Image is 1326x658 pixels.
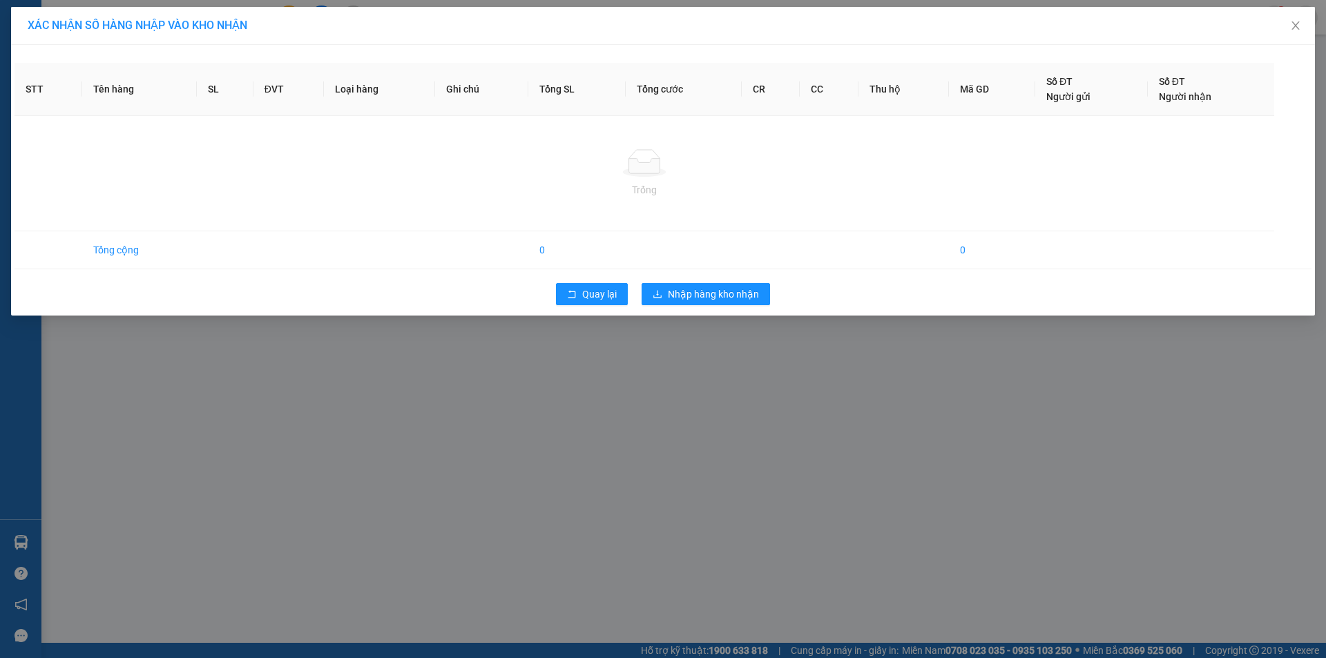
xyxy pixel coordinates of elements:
span: download [653,289,662,300]
th: ĐVT [253,63,324,116]
td: Tổng cộng [82,231,197,269]
td: 0 [949,231,1035,269]
button: rollbackQuay lại [556,283,628,305]
th: SL [197,63,253,116]
th: CC [800,63,858,116]
button: Close [1276,7,1315,46]
span: Số ĐT [1159,76,1185,87]
button: downloadNhập hàng kho nhận [642,283,770,305]
th: Loại hàng [324,63,435,116]
th: Tổng SL [528,63,626,116]
th: Tổng cước [626,63,742,116]
td: 0 [528,231,626,269]
th: Thu hộ [858,63,948,116]
span: XÁC NHẬN SỐ HÀNG NHẬP VÀO KHO NHẬN [28,19,247,32]
th: CR [742,63,800,116]
div: Trống [26,182,1263,197]
th: Mã GD [949,63,1035,116]
span: rollback [567,289,577,300]
th: Ghi chú [435,63,529,116]
span: Người gửi [1046,91,1090,102]
th: STT [15,63,82,116]
th: Tên hàng [82,63,197,116]
span: Quay lại [582,287,617,302]
span: Số ĐT [1046,76,1073,87]
span: Người nhận [1159,91,1211,102]
span: close [1290,20,1301,31]
span: Nhập hàng kho nhận [668,287,759,302]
